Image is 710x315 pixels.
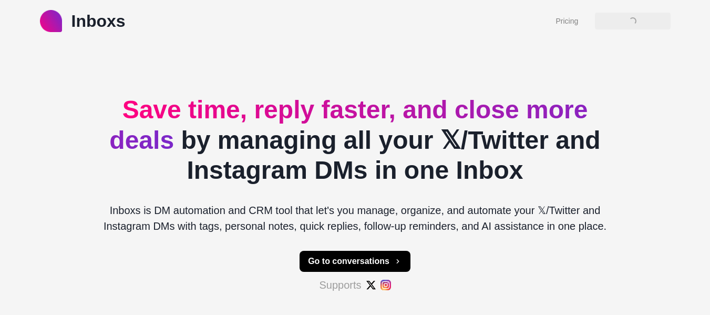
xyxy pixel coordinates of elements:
[40,10,62,32] img: logo
[300,251,410,272] button: Go to conversations
[95,202,616,234] p: Inboxs is DM automation and CRM tool that let's you manage, organize, and automate your 𝕏/Twitter...
[555,16,578,27] a: Pricing
[109,96,588,154] span: Save time, reply faster, and close more deals
[95,95,616,186] h2: by managing all your 𝕏/Twitter and Instagram DMs in one Inbox
[319,277,361,293] p: Supports
[380,280,391,290] img: #
[366,280,376,290] img: #
[40,8,126,34] a: logoInboxs
[71,8,126,34] p: Inboxs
